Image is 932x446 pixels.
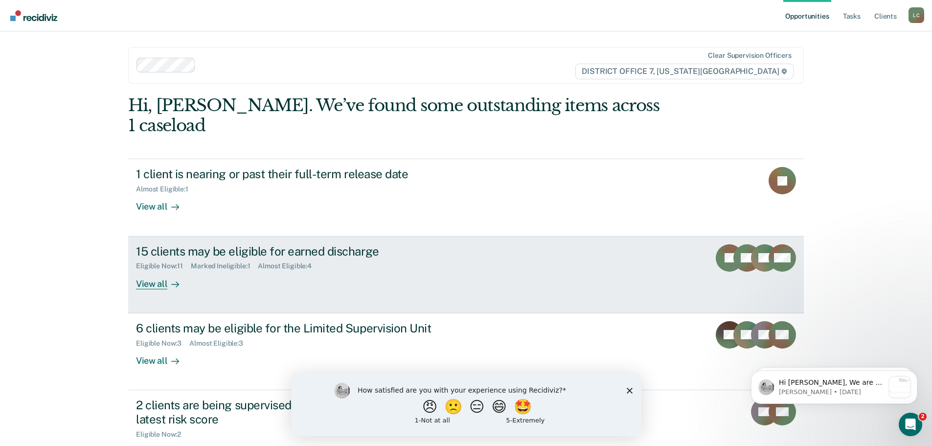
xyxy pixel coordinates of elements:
div: View all [136,193,191,212]
div: 2 clients are being supervised at a level that does not match their latest risk score [136,398,479,426]
span: DISTRICT OFFICE 7, [US_STATE][GEOGRAPHIC_DATA] [575,64,793,79]
div: Clear supervision officers [708,51,791,60]
div: Eligible Now : 3 [136,339,189,348]
div: Almost Eligible : 3 [189,339,251,348]
iframe: Intercom live chat [899,413,922,436]
a: 1 client is nearing or past their full-term release dateAlmost Eligible:1View all [128,159,804,236]
span: 2 [919,413,927,421]
div: 15 clients may be eligible for earned discharge [136,244,479,258]
div: Marked Ineligible : 1 [191,262,258,270]
p: Message from Kim, sent 1w ago [43,37,148,46]
button: Profile dropdown button [909,7,924,23]
div: View all [136,347,191,366]
div: Almost Eligible : 1 [136,185,196,193]
div: View all [136,270,191,289]
iframe: Intercom notifications message [736,351,932,420]
iframe: Survey by Kim from Recidiviz [291,373,641,436]
div: Eligible Now : 11 [136,262,191,270]
div: 6 clients may be eligible for the Limited Supervision Unit [136,321,479,335]
img: Recidiviz [10,10,57,21]
div: Almost Eligible : 4 [258,262,319,270]
a: 15 clients may be eligible for earned dischargeEligible Now:11Marked Ineligible:1Almost Eligible:... [128,236,804,313]
a: 6 clients may be eligible for the Limited Supervision UnitEligible Now:3Almost Eligible:3View all [128,313,804,390]
span: Hi [PERSON_NAME], We are so excited to announce a brand new feature: AI case note search! 📣 Findi... [43,27,148,279]
div: 1 client is nearing or past their full-term release date [136,167,479,181]
div: Eligible Now : 2 [136,430,189,439]
div: L C [909,7,924,23]
div: Hi, [PERSON_NAME]. We’ve found some outstanding items across 1 caseload [128,95,669,136]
